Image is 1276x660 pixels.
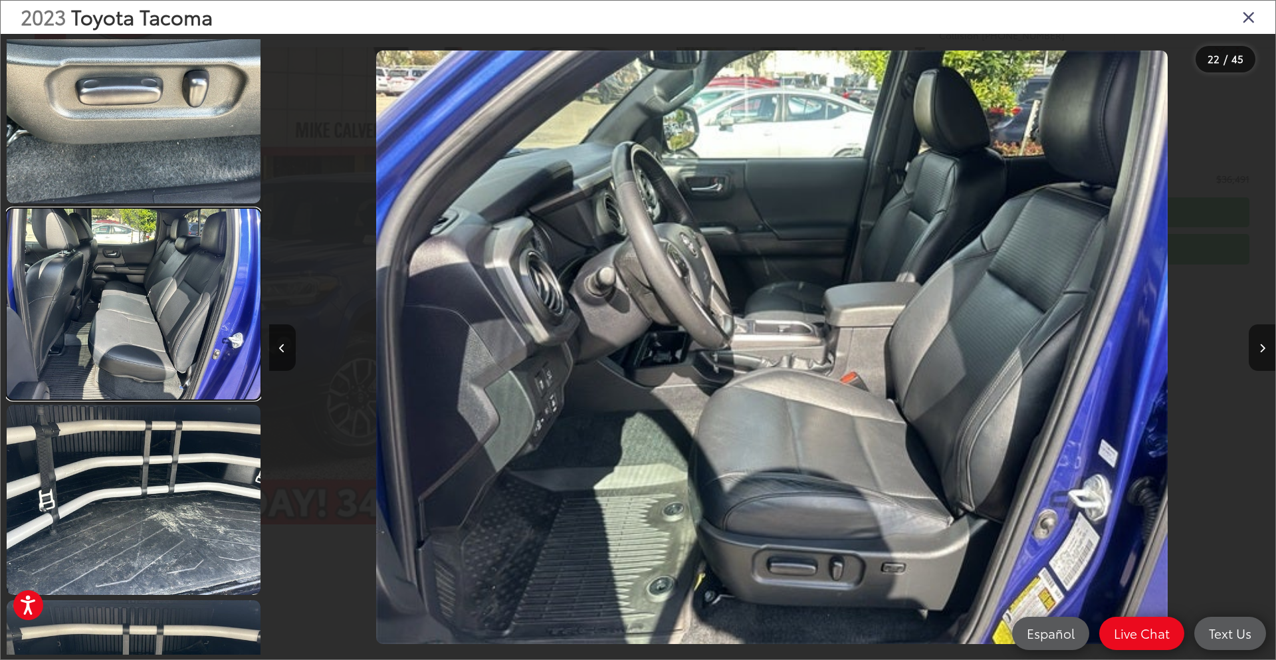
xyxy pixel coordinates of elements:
[1194,617,1266,650] a: Text Us
[1249,324,1275,371] button: Next image
[1012,617,1089,650] a: Español
[1242,8,1255,25] i: Close gallery
[1107,625,1176,641] span: Live Chat
[4,207,263,401] img: 2023 Toyota Tacoma TRD Sport V6
[1202,625,1258,641] span: Text Us
[268,51,1275,645] div: 2023 Toyota Tacoma TRD Sport V6 21
[1222,55,1229,64] span: /
[376,51,1168,645] img: 2023 Toyota Tacoma TRD Sport V6
[1099,617,1184,650] a: Live Chat
[269,324,296,371] button: Previous image
[71,2,213,31] span: Toyota Tacoma
[1208,51,1220,66] span: 22
[21,2,66,31] span: 2023
[1231,51,1243,66] span: 45
[1020,625,1081,641] span: Español
[4,11,263,205] img: 2023 Toyota Tacoma TRD Sport V6
[4,403,263,597] img: 2023 Toyota Tacoma TRD Sport V6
